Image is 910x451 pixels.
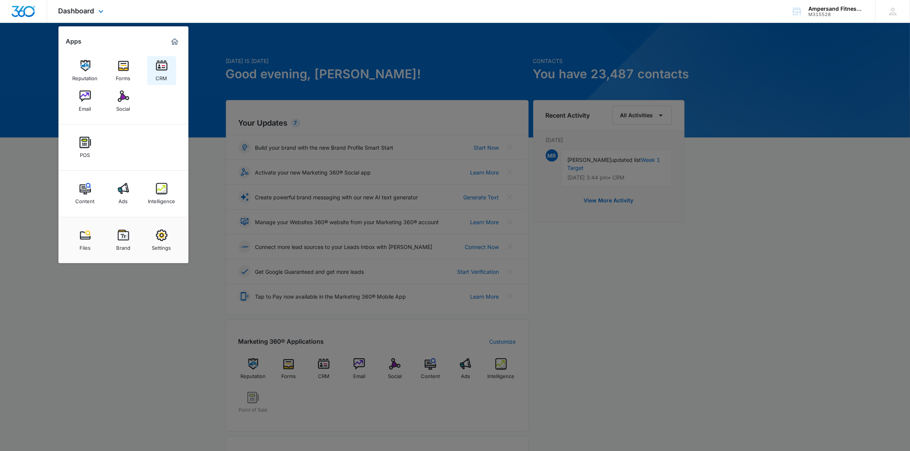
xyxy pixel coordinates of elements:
a: POS [71,133,100,162]
a: Email [71,87,100,116]
div: Reputation [73,71,98,81]
a: Forms [109,56,138,85]
div: Domain: [DOMAIN_NAME] [20,20,84,26]
a: Content [71,179,100,208]
img: logo_orange.svg [12,12,18,18]
a: Settings [147,226,176,255]
a: Ads [109,179,138,208]
div: POS [80,148,90,158]
div: Keywords by Traffic [84,49,129,54]
span: Dashboard [58,7,94,15]
a: Intelligence [147,179,176,208]
div: v 4.0.24 [21,12,37,18]
div: Ads [119,194,128,204]
img: website_grey.svg [12,20,18,26]
div: Domain Overview [29,49,68,54]
a: CRM [147,56,176,85]
div: Forms [116,71,131,81]
div: Email [79,102,91,112]
div: Brand [116,241,130,251]
div: Social [117,102,130,112]
a: Marketing 360® Dashboard [169,36,181,48]
div: Content [76,194,95,204]
a: Social [109,87,138,116]
div: CRM [156,71,167,81]
a: Files [71,226,100,255]
div: Intelligence [148,194,175,204]
div: Settings [152,241,171,251]
a: Brand [109,226,138,255]
img: tab_keywords_by_traffic_grey.svg [76,48,82,54]
div: account name [808,6,864,12]
div: Files [79,241,91,251]
h2: Apps [66,38,82,45]
div: account id [808,12,864,17]
img: tab_domain_overview_orange.svg [21,48,27,54]
a: Reputation [71,56,100,85]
